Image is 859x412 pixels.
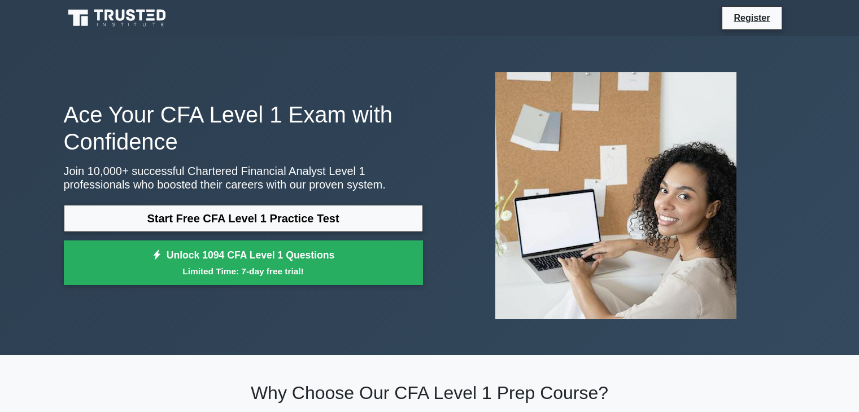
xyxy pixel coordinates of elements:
p: Join 10,000+ successful Chartered Financial Analyst Level 1 professionals who boosted their caree... [64,164,423,191]
a: Register [727,11,777,25]
h2: Why Choose Our CFA Level 1 Prep Course? [64,382,796,404]
h1: Ace Your CFA Level 1 Exam with Confidence [64,101,423,155]
a: Start Free CFA Level 1 Practice Test [64,205,423,232]
small: Limited Time: 7-day free trial! [78,265,409,278]
a: Unlock 1094 CFA Level 1 QuestionsLimited Time: 7-day free trial! [64,240,423,286]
